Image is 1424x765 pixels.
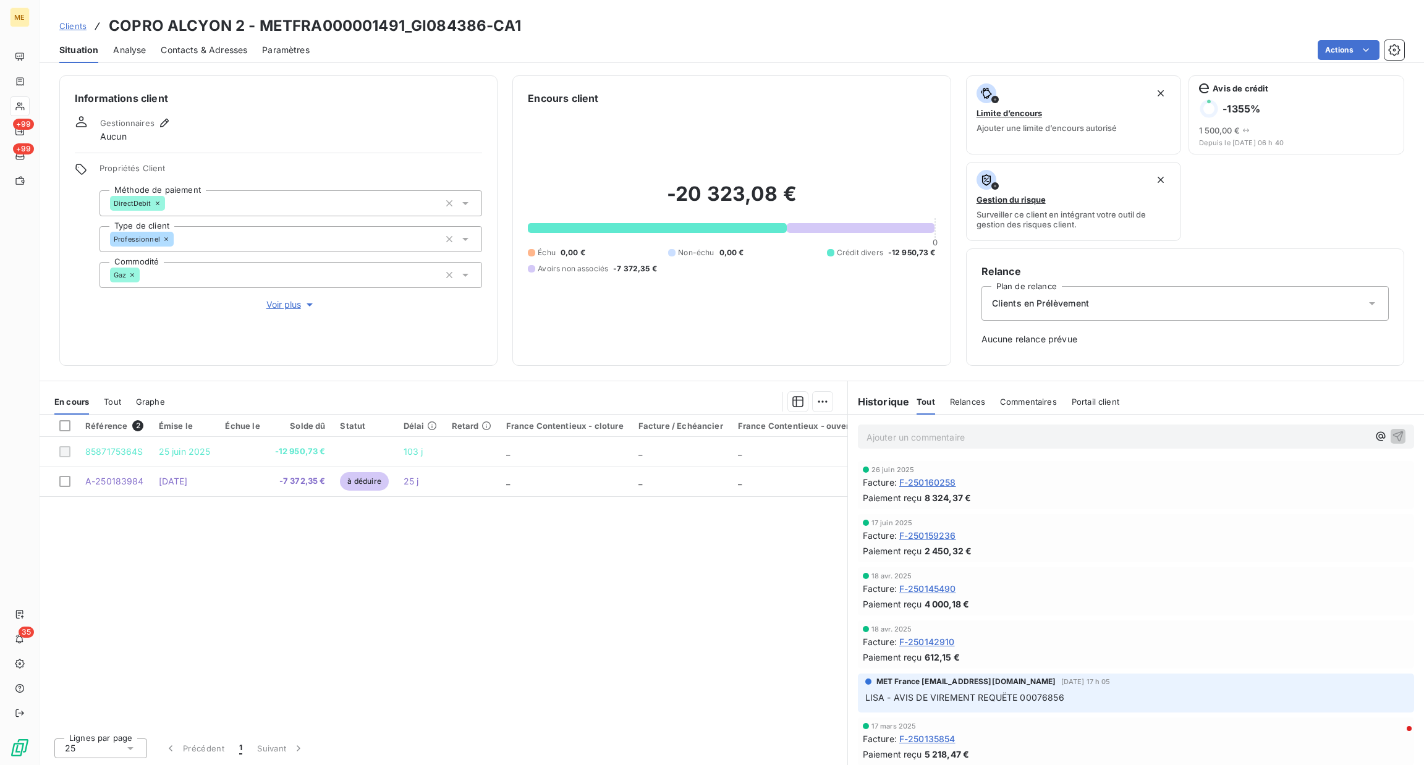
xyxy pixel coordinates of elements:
[136,397,165,407] span: Graphe
[165,198,175,209] input: Ajouter une valeur
[506,446,510,457] span: _
[863,748,922,761] span: Paiement reçu
[538,247,556,258] span: Échu
[863,529,897,542] span: Facture :
[977,209,1171,229] span: Surveiller ce client en intégrant votre outil de gestion des risques client.
[899,529,956,542] span: F-250159236
[1223,103,1260,115] h6: -1355 %
[275,475,326,488] span: -7 372,35 €
[925,748,970,761] span: 5 218,47 €
[1061,678,1111,685] span: [DATE] 17 h 05
[250,735,312,761] button: Suivant
[738,446,742,457] span: _
[638,421,723,431] div: Facture / Echéancier
[59,20,87,32] a: Clients
[404,446,423,457] span: 103 j
[340,472,388,491] span: à déduire
[109,15,521,37] h3: COPRO ALCYON 2 - METFRA000001491_GI084386-CA1
[871,625,912,633] span: 18 avr. 2025
[638,476,642,486] span: _
[159,476,188,486] span: [DATE]
[232,735,250,761] button: 1
[174,234,184,245] input: Ajouter une valeur
[863,732,897,745] span: Facture :
[85,446,143,457] span: 8587175364S
[899,476,956,489] span: F-250160258
[888,247,936,258] span: -12 950,73 €
[992,297,1089,310] span: Clients en Prélèvement
[848,394,910,409] h6: Historique
[561,247,585,258] span: 0,00 €
[266,298,316,311] span: Voir plus
[678,247,714,258] span: Non-échu
[1072,397,1119,407] span: Portail client
[899,582,956,595] span: F-250145490
[104,397,121,407] span: Tout
[159,446,211,457] span: 25 juin 2025
[863,598,922,611] span: Paiement reçu
[613,263,657,274] span: -7 372,35 €
[981,333,1389,345] span: Aucune relance prévue
[506,476,510,486] span: _
[1213,83,1268,93] span: Avis de crédit
[404,421,437,431] div: Délai
[54,397,89,407] span: En cours
[132,420,143,431] span: 2
[899,635,955,648] span: F-250142910
[528,91,598,106] h6: Encours client
[159,421,211,431] div: Émise le
[863,491,922,504] span: Paiement reçu
[100,163,482,180] span: Propriétés Client
[865,692,1064,703] span: LISA - AVIS DE VIREMENT REQUËTE 00076856
[275,421,326,431] div: Solde dû
[85,476,144,486] span: A-250183984
[114,271,126,279] span: Gaz
[59,21,87,31] span: Clients
[100,130,127,143] span: Aucun
[950,397,985,407] span: Relances
[863,651,922,664] span: Paiement reçu
[863,582,897,595] span: Facture :
[925,491,972,504] span: 8 324,37 €
[738,476,742,486] span: _
[239,742,242,754] span: 1
[899,732,956,745] span: F-250135854
[75,91,482,106] h6: Informations client
[863,476,897,489] span: Facture :
[871,572,912,580] span: 18 avr. 2025
[925,598,970,611] span: 4 000,18 €
[925,544,972,557] span: 2 450,32 €
[10,7,30,27] div: ME
[871,722,917,730] span: 17 mars 2025
[262,44,310,56] span: Paramètres
[863,544,922,557] span: Paiement reçu
[1382,723,1412,753] iframe: Intercom live chat
[85,420,144,431] div: Référence
[933,237,938,247] span: 0
[506,421,624,431] div: France Contentieux - cloture
[837,247,883,258] span: Crédit divers
[876,676,1056,687] span: MET France [EMAIL_ADDRESS][DOMAIN_NAME]
[100,298,482,311] button: Voir plus
[13,119,34,130] span: +99
[528,182,935,219] h2: -20 323,08 €
[19,627,34,638] span: 35
[114,200,151,207] span: DirectDebit
[13,143,34,154] span: +99
[925,651,960,664] span: 612,15 €
[719,247,744,258] span: 0,00 €
[113,44,146,56] span: Analyse
[340,421,388,431] div: Statut
[1199,125,1240,135] span: 1 500,00 €
[1000,397,1057,407] span: Commentaires
[161,44,247,56] span: Contacts & Adresses
[404,476,419,486] span: 25 j
[966,75,1182,154] button: Limite d’encoursAjouter une limite d’encours autorisé
[977,195,1046,205] span: Gestion du risque
[225,421,260,431] div: Échue le
[59,44,98,56] span: Situation
[917,397,935,407] span: Tout
[452,421,491,431] div: Retard
[157,735,232,761] button: Précédent
[738,421,867,431] div: France Contentieux - ouverture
